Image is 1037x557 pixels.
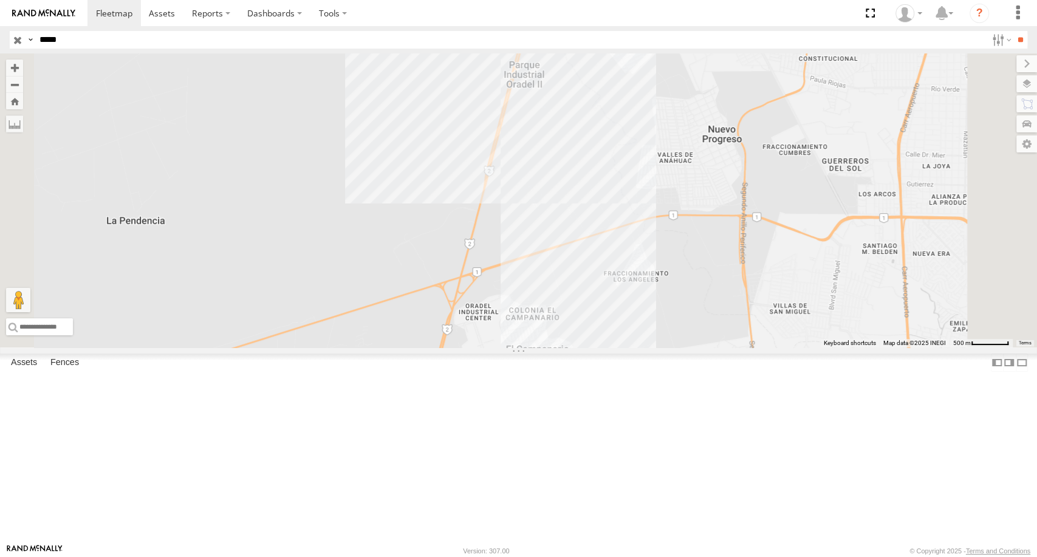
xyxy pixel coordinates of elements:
label: Search Query [26,31,35,49]
label: Assets [5,354,43,371]
label: Dock Summary Table to the Right [1003,354,1015,371]
label: Measure [6,115,23,132]
button: Drag Pegman onto the map to open Street View [6,288,30,312]
button: Zoom in [6,60,23,76]
div: © Copyright 2025 - [909,547,1030,555]
a: Terms and Conditions [966,547,1030,555]
label: Fences [44,354,85,371]
i: ? [970,4,989,23]
span: Map data ©2025 INEGI [883,340,946,346]
a: Terms (opens in new tab) [1019,341,1032,346]
div: Version: 307.00 [463,547,509,555]
img: rand-logo.svg [12,9,75,18]
button: Zoom out [6,76,23,93]
label: Search Filter Options [987,31,1013,49]
label: Hide Summary Table [1016,354,1028,371]
div: Juan Oropeza [891,4,926,22]
label: Map Settings [1016,135,1037,152]
label: Dock Summary Table to the Left [991,354,1003,371]
button: Zoom Home [6,93,23,109]
button: Keyboard shortcuts [824,339,876,347]
button: Map Scale: 500 m per 59 pixels [950,339,1013,347]
a: Visit our Website [7,545,63,557]
span: 500 m [953,340,971,346]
